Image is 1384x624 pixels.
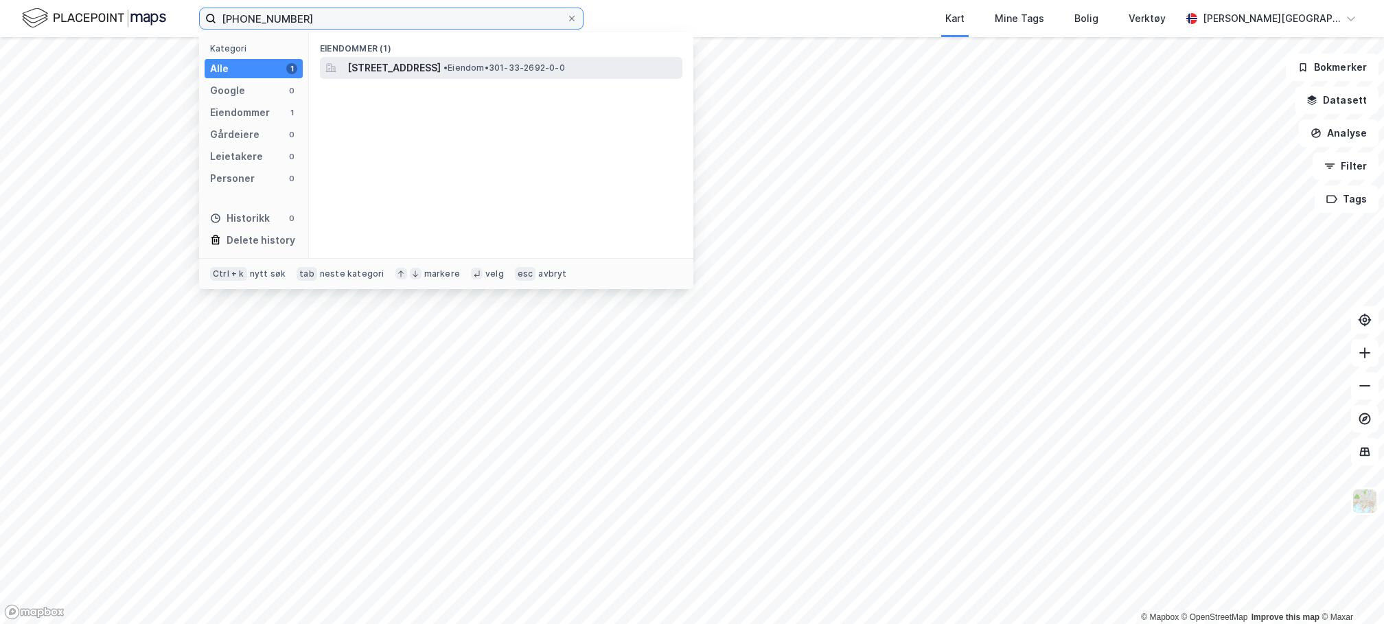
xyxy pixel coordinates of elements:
div: 1 [286,63,297,74]
div: neste kategori [320,268,384,279]
div: Gårdeiere [210,126,259,143]
div: 0 [286,173,297,184]
div: Personer [210,170,255,187]
div: tab [297,267,317,281]
div: Mine Tags [995,10,1044,27]
div: Kategori [210,43,303,54]
div: Ctrl + k [210,267,247,281]
a: Improve this map [1252,612,1319,622]
a: Mapbox homepage [4,604,65,620]
div: Delete history [227,232,295,249]
div: nytt søk [250,268,286,279]
img: logo.f888ab2527a4732fd821a326f86c7f29.svg [22,6,166,30]
iframe: Chat Widget [1315,558,1384,624]
div: Historikk [210,210,270,227]
div: Eiendommer [210,104,270,121]
div: 1 [286,107,297,118]
button: Analyse [1299,119,1379,147]
div: velg [485,268,504,279]
button: Datasett [1295,86,1379,114]
div: markere [424,268,460,279]
div: avbryt [538,268,566,279]
div: Google [210,82,245,99]
div: Kart [945,10,965,27]
div: [PERSON_NAME][GEOGRAPHIC_DATA] [1203,10,1340,27]
div: Verktøy [1129,10,1166,27]
div: Kontrollprogram for chat [1315,558,1384,624]
button: Tags [1315,185,1379,213]
a: OpenStreetMap [1181,612,1248,622]
span: • [443,62,448,73]
button: Bokmerker [1286,54,1379,81]
div: esc [515,267,536,281]
img: Z [1352,488,1378,514]
div: Eiendommer (1) [309,32,693,57]
div: Bolig [1074,10,1098,27]
div: 0 [286,85,297,96]
div: 0 [286,151,297,162]
span: [STREET_ADDRESS] [347,60,441,76]
div: Leietakere [210,148,263,165]
button: Filter [1313,152,1379,180]
div: 0 [286,129,297,140]
div: 0 [286,213,297,224]
span: Eiendom • 301-33-2692-0-0 [443,62,565,73]
a: Mapbox [1141,612,1179,622]
div: Alle [210,60,229,77]
input: Søk på adresse, matrikkel, gårdeiere, leietakere eller personer [216,8,566,29]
